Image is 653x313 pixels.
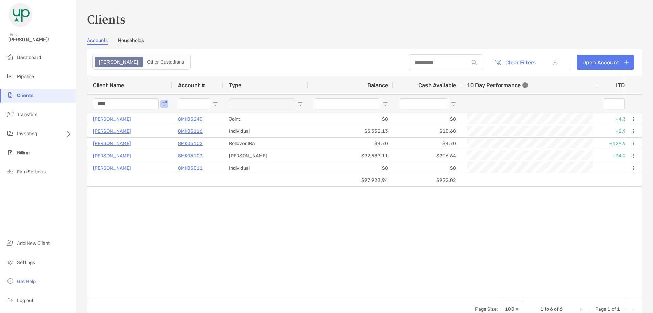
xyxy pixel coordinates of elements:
div: 100 [505,306,514,312]
img: pipeline icon [6,72,14,80]
span: Transfers [17,112,37,118]
a: Open Account [577,55,634,70]
span: to [545,306,549,312]
div: ITD [616,82,633,89]
div: Individual [223,125,308,137]
button: Open Filter Menu [162,101,167,107]
img: billing icon [6,148,14,156]
img: investing icon [6,129,14,137]
div: $0 [308,162,394,174]
span: Page [595,306,606,312]
span: Pipeline [17,74,34,79]
img: settings icon [6,258,14,266]
div: Last Page [631,307,636,312]
span: Balance [367,82,388,89]
div: segmented control [92,54,191,70]
img: dashboard icon [6,53,14,61]
img: get-help icon [6,277,14,285]
span: Client Name [93,82,124,89]
div: +34.25% [598,150,638,162]
div: $97,923.94 [308,174,394,186]
button: Clear Filters [489,55,541,70]
div: Previous Page [587,307,592,312]
span: Account # [178,82,205,89]
div: Joint [223,113,308,125]
div: $4.70 [394,138,462,150]
span: 1 [540,306,543,312]
div: Next Page [623,307,628,312]
a: 8MK05240 [178,115,203,123]
span: Clients [17,93,33,98]
div: $10.68 [394,125,462,137]
a: 8MK05011 [178,164,203,172]
img: input icon [472,60,477,65]
div: Rollover IRA [223,138,308,150]
button: Open Filter Menu [213,101,218,107]
span: 6 [550,306,553,312]
input: Client Name Filter Input [93,98,159,109]
span: Log out [17,298,33,303]
span: 1 [607,306,610,312]
input: ITD Filter Input [603,98,625,109]
div: $906.64 [394,150,462,162]
a: [PERSON_NAME] [93,115,131,123]
input: Cash Available Filter Input [399,98,448,109]
div: Zoe [95,57,142,67]
a: 8MK05116 [178,127,203,136]
span: Settings [17,260,35,265]
span: Investing [17,131,37,137]
img: clients icon [6,91,14,99]
a: 8MK05102 [178,139,203,148]
div: $0 [394,162,462,174]
div: $0 [394,113,462,125]
div: [PERSON_NAME] [223,150,308,162]
span: Add New Client [17,240,50,246]
span: 6 [559,306,563,312]
a: [PERSON_NAME] [93,164,131,172]
div: Individual [223,162,308,174]
span: Get Help [17,279,36,284]
div: First Page [579,307,584,312]
div: $4.70 [308,138,394,150]
div: +129.91% [598,138,638,150]
input: Account # Filter Input [178,98,210,109]
div: $92,587.11 [308,150,394,162]
div: 0% [598,162,638,174]
div: $0 [308,113,394,125]
p: [PERSON_NAME] [93,139,131,148]
span: of [554,306,558,312]
div: +4.37% [598,113,638,125]
span: Cash Available [418,82,456,89]
div: Page Size: [475,306,498,312]
span: Type [229,82,241,89]
input: Balance Filter Input [314,98,380,109]
img: firm-settings icon [6,167,14,175]
a: Accounts [87,37,108,45]
a: Households [118,37,144,45]
span: of [612,306,616,312]
span: Dashboard [17,54,41,60]
a: 8MK05103 [178,152,203,160]
a: [PERSON_NAME] [93,152,131,160]
div: Other Custodians [143,57,188,67]
button: Open Filter Menu [298,101,303,107]
span: 1 [617,306,620,312]
img: logout icon [6,296,14,304]
h3: Clients [87,11,642,27]
div: 10 Day Performance [467,76,528,94]
span: Billing [17,150,30,156]
div: +2.99% [598,125,638,137]
img: transfers icon [6,110,14,118]
div: $922.02 [394,174,462,186]
div: $5,332.13 [308,125,394,137]
button: Open Filter Menu [451,101,456,107]
span: Firm Settings [17,169,46,175]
